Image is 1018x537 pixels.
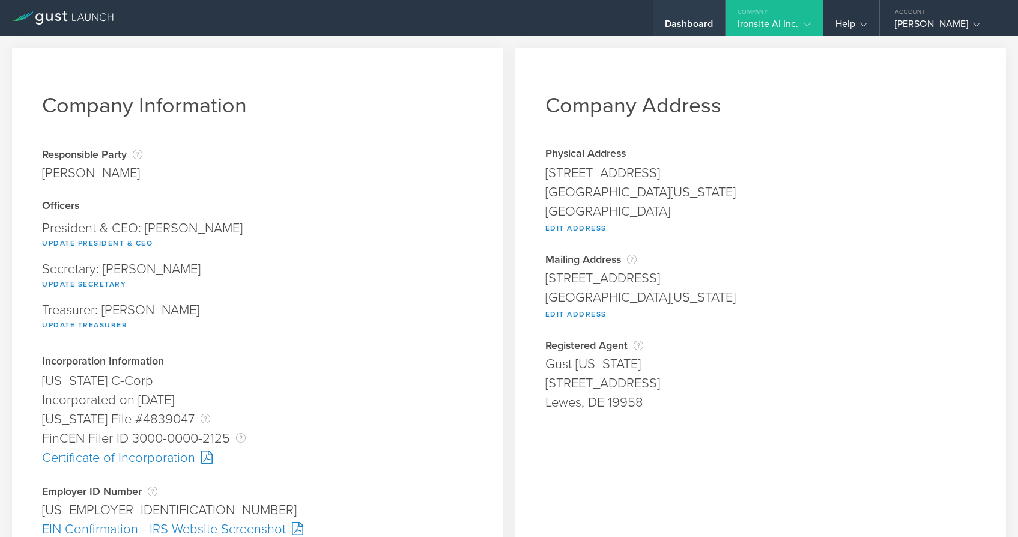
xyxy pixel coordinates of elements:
div: Dashboard [665,18,713,36]
button: Update Secretary [42,277,126,291]
div: [GEOGRAPHIC_DATA] [545,202,977,221]
div: [PERSON_NAME] [895,18,997,36]
button: Edit Address [545,221,607,235]
iframe: Chat Widget [958,479,1018,537]
button: Update President & CEO [42,236,153,250]
div: Mailing Address [545,253,977,265]
div: [GEOGRAPHIC_DATA][US_STATE] [545,288,977,307]
div: FinCEN Filer ID 3000-0000-2125 [42,429,473,448]
div: [STREET_ADDRESS] [545,268,977,288]
h1: Company Address [545,93,977,118]
div: Treasurer: [PERSON_NAME] [42,297,473,338]
div: Physical Address [545,148,977,160]
div: Lewes, DE 19958 [545,393,977,412]
div: Ironsite AI Inc. [738,18,811,36]
div: Gust [US_STATE] [545,354,977,374]
div: Help [835,18,867,36]
h1: Company Information [42,93,473,118]
div: [PERSON_NAME] [42,163,142,183]
div: Incorporated on [DATE] [42,390,473,410]
div: [US_STATE] C-Corp [42,371,473,390]
div: [STREET_ADDRESS] [545,374,977,393]
div: Employer ID Number [42,485,473,497]
div: Secretary: [PERSON_NAME] [42,256,473,297]
div: Incorporation Information [42,356,473,368]
div: [GEOGRAPHIC_DATA][US_STATE] [545,183,977,202]
button: Update Treasurer [42,318,127,332]
div: Certificate of Incorporation [42,448,473,467]
button: Edit Address [545,307,607,321]
div: [US_STATE] File #4839047 [42,410,473,429]
div: Registered Agent [545,339,977,351]
div: [US_EMPLOYER_IDENTIFICATION_NUMBER] [42,500,473,520]
div: Responsible Party [42,148,142,160]
div: President & CEO: [PERSON_NAME] [42,216,473,256]
div: Officers [42,201,473,213]
div: [STREET_ADDRESS] [545,163,977,183]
